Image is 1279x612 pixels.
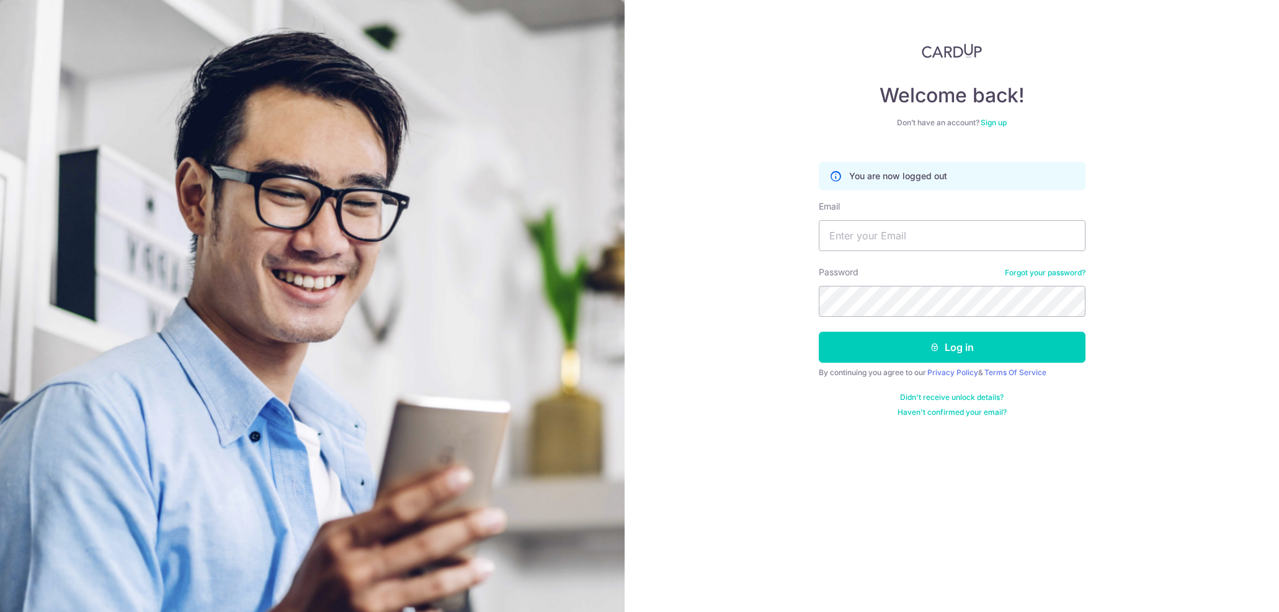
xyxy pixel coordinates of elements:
[898,407,1007,417] a: Haven't confirmed your email?
[1005,268,1085,278] a: Forgot your password?
[849,170,947,182] p: You are now logged out
[984,368,1046,377] a: Terms Of Service
[819,220,1085,251] input: Enter your Email
[981,118,1007,127] a: Sign up
[819,83,1085,108] h4: Welcome back!
[819,118,1085,128] div: Don’t have an account?
[927,368,978,377] a: Privacy Policy
[922,43,983,58] img: CardUp Logo
[819,332,1085,363] button: Log in
[819,368,1085,378] div: By continuing you agree to our &
[819,200,840,213] label: Email
[900,392,1004,402] a: Didn't receive unlock details?
[819,266,858,278] label: Password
